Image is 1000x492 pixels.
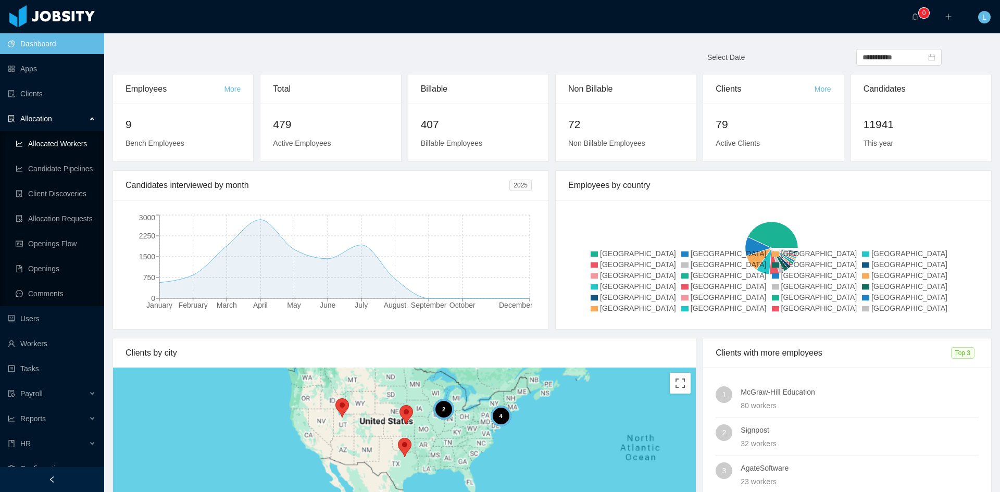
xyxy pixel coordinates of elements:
i: icon: calendar [928,54,935,61]
div: 32 workers [741,438,979,449]
tspan: July [355,301,368,309]
sup: 0 [919,8,929,18]
div: Clients [716,74,814,104]
div: 23 workers [741,476,979,487]
span: [GEOGRAPHIC_DATA] [871,260,947,269]
div: Non Billable [568,74,683,104]
tspan: April [253,301,268,309]
a: icon: robotUsers [8,308,96,329]
span: Select Date [707,53,745,61]
span: [GEOGRAPHIC_DATA] [781,304,857,312]
a: icon: auditClients [8,83,96,104]
a: More [224,85,241,93]
h4: AgateSoftware [741,462,979,474]
span: [GEOGRAPHIC_DATA] [781,293,857,301]
a: icon: messageComments [16,283,96,304]
span: [GEOGRAPHIC_DATA] [871,304,947,312]
h2: 11941 [864,116,979,133]
span: [GEOGRAPHIC_DATA] [691,249,767,258]
span: [GEOGRAPHIC_DATA] [871,249,947,258]
tspan: September [411,301,447,309]
i: icon: setting [8,465,15,472]
tspan: 2250 [139,232,155,240]
h2: 407 [421,116,536,133]
h2: 79 [716,116,831,133]
span: [GEOGRAPHIC_DATA] [871,271,947,280]
span: [GEOGRAPHIC_DATA] [600,293,676,301]
tspan: June [320,301,336,309]
span: [GEOGRAPHIC_DATA] [691,260,767,269]
span: L [982,11,986,23]
span: [GEOGRAPHIC_DATA] [871,293,947,301]
div: 80 workers [741,400,979,411]
tspan: January [146,301,172,309]
i: icon: file-protect [8,390,15,397]
span: [GEOGRAPHIC_DATA] [600,271,676,280]
h2: 479 [273,116,388,133]
span: [GEOGRAPHIC_DATA] [871,282,947,291]
tspan: 1500 [139,253,155,261]
span: This year [864,139,894,147]
i: icon: plus [945,13,952,20]
div: Clients with more employees [716,338,951,368]
a: icon: line-chartAllocated Workers [16,133,96,154]
span: Configuration [20,464,64,473]
span: [GEOGRAPHIC_DATA] [600,260,676,269]
span: 2 [722,424,726,441]
a: icon: file-searchClient Discoveries [16,183,96,204]
span: 2025 [509,180,532,191]
a: icon: pie-chartDashboard [8,33,96,54]
tspan: December [499,301,533,309]
span: [GEOGRAPHIC_DATA] [600,304,676,312]
span: HR [20,439,31,448]
span: [GEOGRAPHIC_DATA] [600,249,676,258]
span: Active Employees [273,139,331,147]
span: Top 3 [951,347,974,359]
span: Allocation [20,115,52,123]
h4: McGraw-Hill Education [741,386,979,398]
span: [GEOGRAPHIC_DATA] [600,282,676,291]
tspan: February [179,301,208,309]
span: Active Clients [716,139,760,147]
span: [GEOGRAPHIC_DATA] [781,249,857,258]
i: icon: solution [8,115,15,122]
span: [GEOGRAPHIC_DATA] [691,282,767,291]
a: icon: userWorkers [8,333,96,354]
span: [GEOGRAPHIC_DATA] [781,260,857,269]
h4: Signpost [741,424,979,436]
i: icon: bell [911,13,919,20]
a: icon: profileTasks [8,358,96,379]
div: Total [273,74,388,104]
tspan: October [449,301,476,309]
h2: 72 [568,116,683,133]
span: [GEOGRAPHIC_DATA] [691,293,767,301]
div: 2 [433,399,454,420]
span: Bench Employees [126,139,184,147]
tspan: 750 [143,273,156,282]
div: Employees [126,74,224,104]
span: Non Billable Employees [568,139,645,147]
div: Billable [421,74,536,104]
a: icon: line-chartCandidate Pipelines [16,158,96,179]
tspan: 3000 [139,213,155,222]
a: icon: file-doneAllocation Requests [16,208,96,229]
span: [GEOGRAPHIC_DATA] [691,271,767,280]
div: Clients by city [126,338,683,368]
div: 4 [490,406,511,426]
tspan: August [384,301,407,309]
span: [GEOGRAPHIC_DATA] [781,282,857,291]
div: Candidates interviewed by month [126,171,509,200]
a: icon: appstoreApps [8,58,96,79]
div: Employees by country [568,171,979,200]
span: Billable Employees [421,139,482,147]
a: icon: file-textOpenings [16,258,96,279]
a: More [815,85,831,93]
i: icon: line-chart [8,415,15,422]
span: 3 [722,462,726,479]
a: icon: idcardOpenings Flow [16,233,96,254]
span: [GEOGRAPHIC_DATA] [691,304,767,312]
tspan: May [287,301,301,309]
span: [GEOGRAPHIC_DATA] [781,271,857,280]
span: Payroll [20,389,43,398]
span: 1 [722,386,726,403]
